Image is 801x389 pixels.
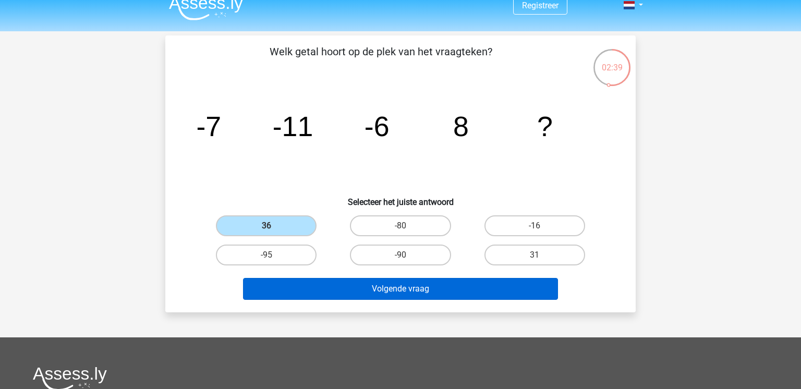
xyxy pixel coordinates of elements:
tspan: 8 [453,111,469,142]
tspan: -7 [196,111,221,142]
a: Registreer [522,1,559,10]
tspan: ? [537,111,553,142]
label: -90 [350,245,451,265]
h6: Selecteer het juiste antwoord [182,189,619,207]
button: Volgende vraag [243,278,559,300]
tspan: -6 [365,111,390,142]
div: 02:39 [592,48,632,74]
label: -80 [350,215,451,236]
tspan: -11 [273,111,313,142]
p: Welk getal hoort op de plek van het vraagteken? [182,44,580,75]
label: -95 [216,245,317,265]
label: 36 [216,215,317,236]
label: -16 [484,215,585,236]
label: 31 [484,245,585,265]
